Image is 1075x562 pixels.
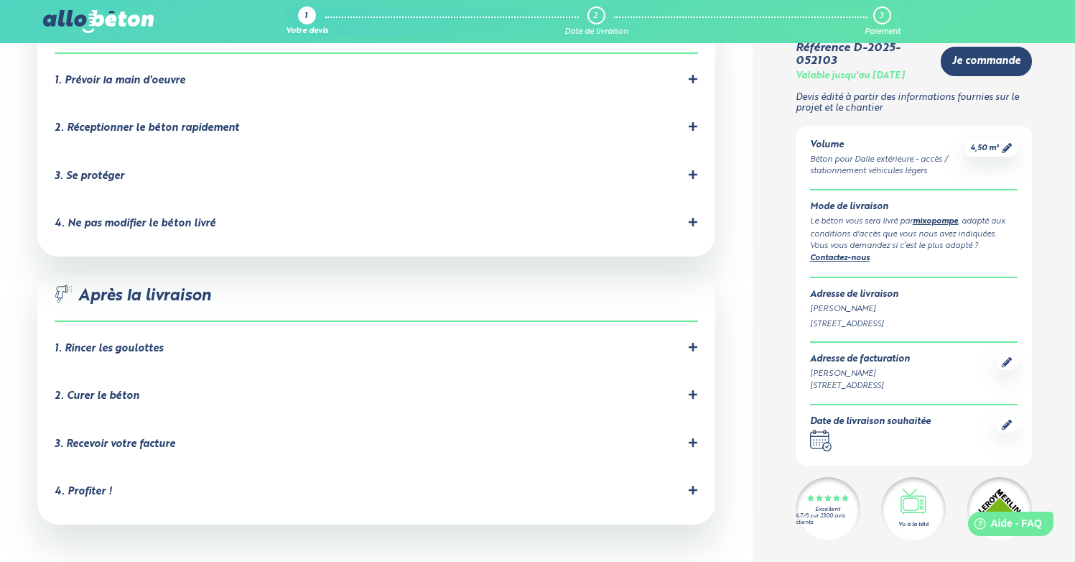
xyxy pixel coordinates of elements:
[810,240,1018,265] div: Vous vous demandez si c’est le plus adapté ? .
[796,42,929,68] div: Référence D-2025-052103
[880,11,883,21] div: 3
[810,139,964,150] div: Volume
[810,153,964,178] div: Béton pour Dalle extérieure - accès / stationnement véhicules légers
[564,27,628,37] div: Date de livraison
[286,27,328,37] div: Votre devis
[810,416,931,427] div: Date de livraison souhaitée
[865,6,901,37] a: 3 Paiement
[810,379,910,392] div: [STREET_ADDRESS]
[55,170,124,183] div: 3. Se protéger
[55,75,185,87] div: 1. Prévoir la main d'oeuvre
[941,47,1032,76] a: Je commande
[55,438,175,451] div: 3. Recevoir votre facture
[810,354,910,365] div: Adresse de facturation
[55,122,239,134] div: 2. Réceptionner le béton rapidement
[952,55,1020,68] span: Je commande
[796,512,860,525] div: 4.7/5 sur 2300 avis clients
[796,93,1032,114] p: Devis édité à partir des informations fournies sur le projet et le chantier
[564,6,628,37] a: 2 Date de livraison
[55,285,697,322] div: Après la livraison
[810,254,870,262] a: Contactez-nous
[304,12,307,22] div: 1
[947,506,1059,546] iframe: Help widget launcher
[810,202,1018,213] div: Mode de livraison
[810,368,910,380] div: [PERSON_NAME]
[55,218,215,230] div: 4. Ne pas modifier le béton livré
[593,11,597,21] div: 2
[810,303,1018,315] div: [PERSON_NAME]
[913,217,958,225] a: mixopompe
[810,318,1018,330] div: [STREET_ADDRESS]
[796,70,905,81] div: Valable jusqu'au [DATE]
[55,486,112,498] div: 4. Profiter !
[865,27,901,37] div: Paiement
[43,10,154,33] img: allobéton
[810,215,1018,240] div: Le béton vous sera livré par , adapté aux conditions d'accès que vous nous avez indiquées.
[815,506,840,512] div: Excellent
[55,390,139,402] div: 2. Curer le béton
[810,290,1018,300] div: Adresse de livraison
[286,6,328,37] a: 1 Votre devis
[898,520,929,529] div: Vu à la télé
[55,343,163,355] div: 1. Rincer les goulottes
